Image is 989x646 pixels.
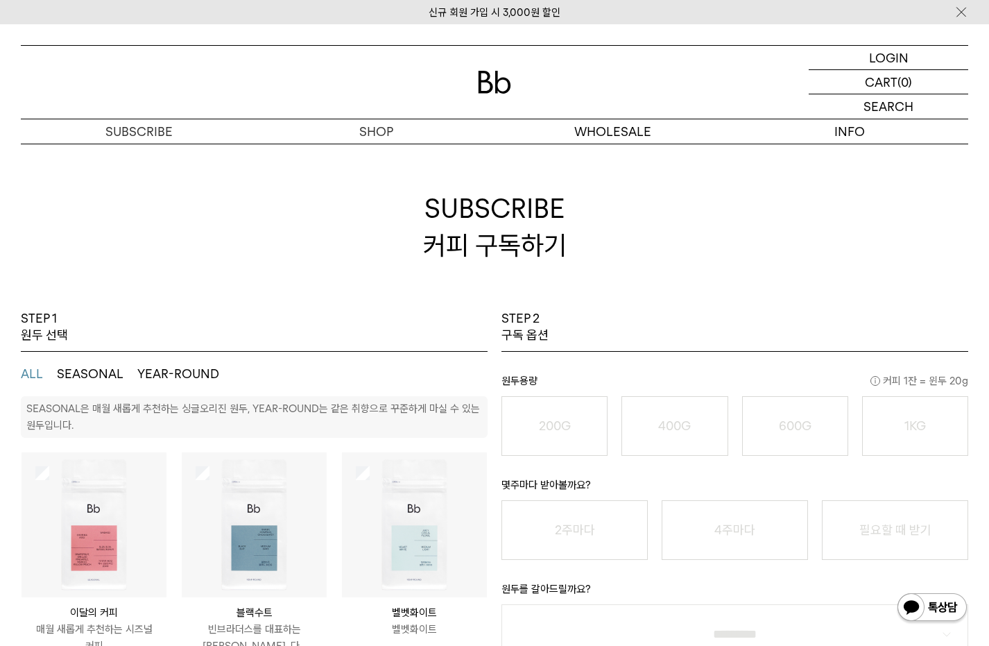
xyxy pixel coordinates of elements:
[501,396,608,456] button: 200G
[342,452,487,597] img: 상품이미지
[182,604,327,621] p: 블랙수트
[869,46,909,69] p: LOGIN
[662,500,808,560] button: 4주마다
[501,500,648,560] button: 2주마다
[342,621,487,638] p: 벨벳화이트
[137,366,219,382] button: YEAR-ROUND
[478,71,511,94] img: 로고
[495,119,732,144] p: WHOLESALE
[501,310,549,344] p: STEP 2 구독 옵션
[501,477,968,500] p: 몇주마다 받아볼까요?
[21,366,43,382] button: ALL
[732,119,969,144] p: INFO
[809,70,968,94] a: CART (0)
[822,500,968,560] button: 필요할 때 받기
[21,452,166,597] img: 상품이미지
[863,94,913,119] p: SEARCH
[501,373,968,396] p: 원두용량
[621,396,728,456] button: 400G
[779,418,811,433] o: 600G
[21,144,968,310] h2: SUBSCRIBE 커피 구독하기
[862,396,968,456] button: 1KG
[429,6,560,19] a: 신규 회원 가입 시 3,000원 할인
[21,604,166,621] p: 이달의 커피
[21,310,68,344] p: STEP 1 원두 선택
[26,402,480,432] p: SEASONAL은 매월 새롭게 추천하는 싱글오리진 원두, YEAR-ROUND는 같은 취향으로 꾸준하게 마실 수 있는 원두입니다.
[342,604,487,621] p: 벨벳화이트
[742,396,848,456] button: 600G
[865,70,897,94] p: CART
[182,452,327,597] img: 상품이미지
[897,70,912,94] p: (0)
[501,581,968,604] p: 원두를 갈아드릴까요?
[258,119,495,144] a: SHOP
[809,46,968,70] a: LOGIN
[896,592,968,625] img: 카카오톡 채널 1:1 채팅 버튼
[21,119,258,144] a: SUBSCRIBE
[870,373,968,389] span: 커피 1잔 = 윈두 20g
[658,418,691,433] o: 400G
[57,366,123,382] button: SEASONAL
[904,418,926,433] o: 1KG
[539,418,571,433] o: 200G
